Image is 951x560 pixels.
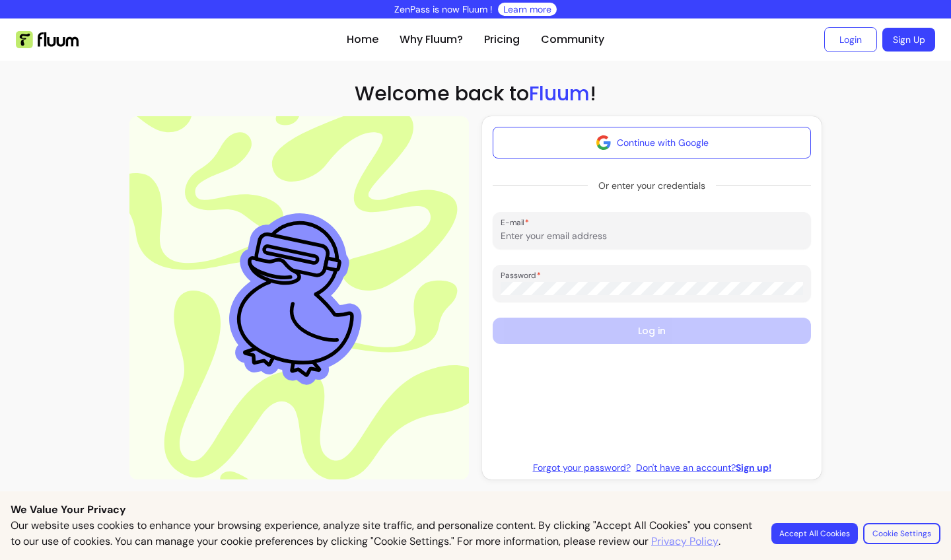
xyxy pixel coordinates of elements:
p: Our website uses cookies to enhance your browsing experience, analyze site traffic, and personali... [11,518,756,549]
p: ZenPass is now Fluum ! [394,3,493,16]
a: Home [347,32,378,48]
img: Fluum Logo [16,31,79,48]
label: Password [501,269,546,281]
button: Cookie Settings [863,523,940,544]
span: Or enter your credentials [588,174,716,197]
button: Accept All Cookies [771,523,858,544]
a: Forgot your password? [533,461,631,474]
span: Fluum [529,79,590,108]
img: avatar [596,135,612,151]
b: Sign up! [736,462,771,473]
input: Password [501,282,803,295]
a: Sign Up [882,28,935,52]
p: We Value Your Privacy [11,502,940,518]
a: Community [541,32,604,48]
a: Learn more [503,3,551,16]
label: E-mail [501,217,534,228]
a: Privacy Policy [651,534,719,549]
a: Login [824,27,877,52]
input: E-mail [501,229,803,242]
img: Aesthetic image [217,202,381,394]
a: Why Fluum? [400,32,463,48]
a: Don't have an account?Sign up! [636,461,771,474]
a: Pricing [484,32,520,48]
button: Continue with Google [493,127,811,158]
